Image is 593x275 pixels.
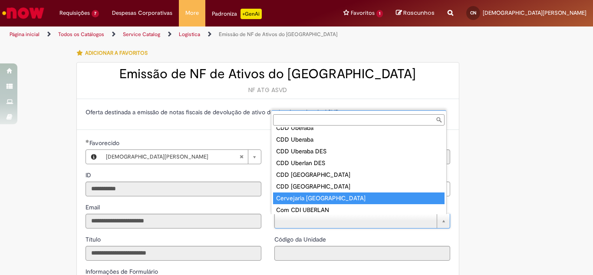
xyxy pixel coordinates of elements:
[273,192,445,204] div: Cervejaria [GEOGRAPHIC_DATA]
[273,169,445,181] div: CDD [GEOGRAPHIC_DATA]
[273,134,445,146] div: CDD Uberaba
[273,204,445,216] div: Com CDI UBERLAN
[271,127,446,214] ul: Local
[273,157,445,169] div: CDD Uberlan DES
[273,122,445,134] div: CDD Uberaba
[273,146,445,157] div: CDD Uberaba DES
[273,181,445,192] div: CDD [GEOGRAPHIC_DATA]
